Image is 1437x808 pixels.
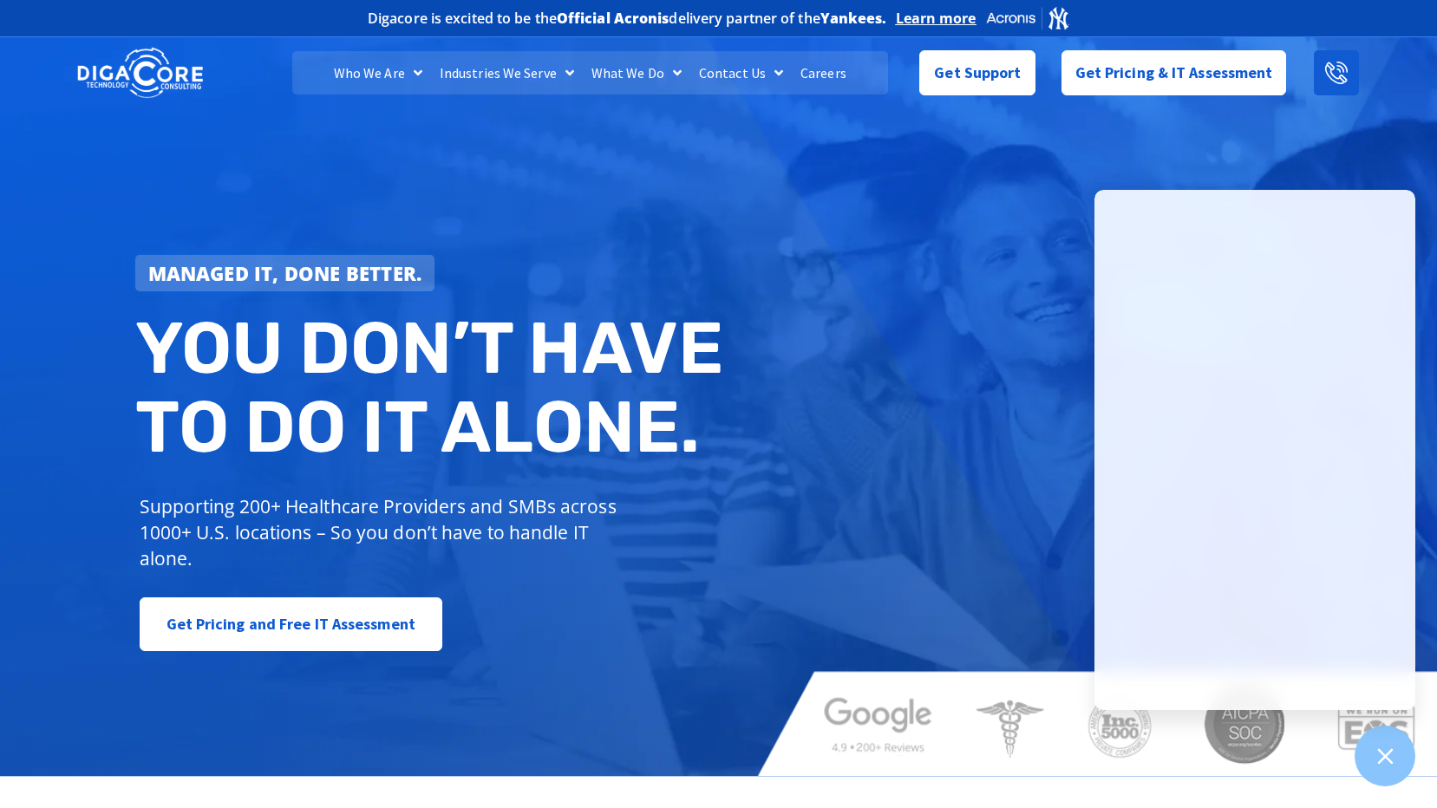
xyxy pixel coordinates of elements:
[167,607,415,642] span: Get Pricing and Free IT Assessment
[292,51,887,94] nav: Menu
[1075,55,1273,90] span: Get Pricing & IT Assessment
[934,55,1021,90] span: Get Support
[148,260,422,286] strong: Managed IT, done better.
[135,255,435,291] a: Managed IT, done better.
[368,11,887,25] h2: Digacore is excited to be the delivery partner of the
[140,493,624,571] p: Supporting 200+ Healthcare Providers and SMBs across 1000+ U.S. locations – So you don’t have to ...
[557,9,670,28] b: Official Acronis
[77,46,203,101] img: DigaCore Technology Consulting
[325,51,431,94] a: Who We Are
[1094,190,1415,710] iframe: Chatgenie Messenger
[431,51,583,94] a: Industries We Serve
[135,309,732,467] h2: You don’t have to do IT alone.
[690,51,792,94] a: Contact Us
[896,10,977,27] a: Learn more
[140,597,442,651] a: Get Pricing and Free IT Assessment
[985,5,1070,30] img: Acronis
[919,50,1035,95] a: Get Support
[583,51,690,94] a: What We Do
[792,51,855,94] a: Careers
[820,9,887,28] b: Yankees.
[1061,50,1287,95] a: Get Pricing & IT Assessment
